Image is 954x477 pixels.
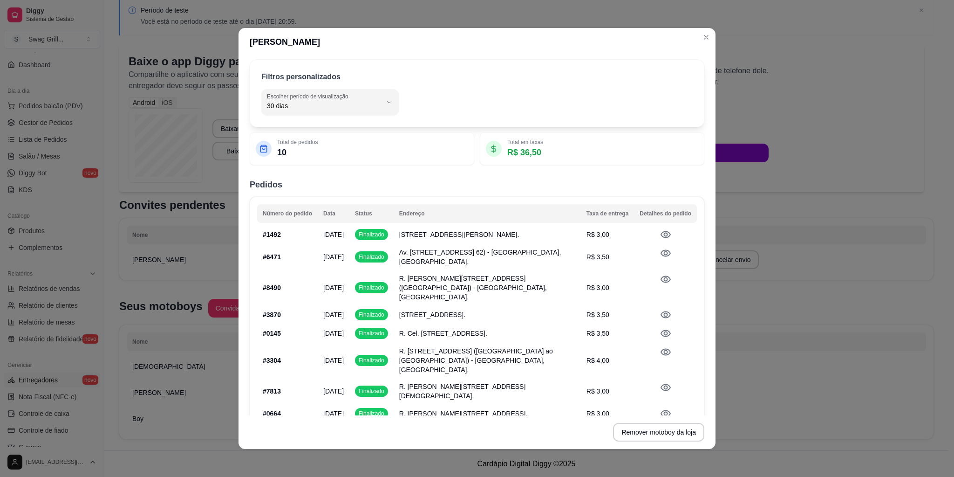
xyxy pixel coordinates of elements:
p: [DATE] [323,252,344,262]
span: 30 dias [267,101,382,111]
span: R$ 3,50 [586,330,609,337]
span: R$ 4,00 [586,357,609,364]
p: Total de pedidos [277,138,318,146]
span: R$ 3,00 [586,231,609,238]
span: R$ 3,00 [586,410,609,417]
p: Filtros personalizados [261,71,341,83]
span: Av. [STREET_ADDRESS] 62) - [GEOGRAPHIC_DATA], [GEOGRAPHIC_DATA]. [399,249,561,265]
span: Finalizado [357,410,386,417]
th: Status [349,204,394,223]
span: Finalizado [357,387,386,395]
span: R. [PERSON_NAME][STREET_ADDRESS]. [399,410,527,417]
span: Finalizado [357,330,386,337]
th: Taxa de entrega [581,204,634,223]
label: Escolher período de visualização [267,92,351,100]
button: Close [699,30,714,45]
p: R$ 36,50 [507,146,543,159]
span: Finalizado [357,311,386,318]
p: # 7813 [263,387,312,396]
p: [DATE] [323,356,344,365]
p: # 3870 [263,310,312,319]
header: [PERSON_NAME] [238,28,715,56]
p: # 0664 [263,409,312,418]
p: [DATE] [323,230,344,239]
span: Finalizado [357,357,386,364]
span: R$ 3,00 [586,387,609,395]
p: # 3304 [263,356,312,365]
span: R. Cel. [STREET_ADDRESS]. [399,330,487,337]
span: Finalizado [357,253,386,261]
p: [DATE] [323,409,344,418]
p: [DATE] [323,329,344,338]
span: R. [PERSON_NAME][STREET_ADDRESS][DEMOGRAPHIC_DATA]. [399,383,526,400]
span: Finalizado [357,284,386,291]
th: Número do pedido [257,204,318,223]
button: Remover motoboy da loja [613,423,704,442]
span: R$ 3,00 [586,284,609,291]
span: [STREET_ADDRESS]. [399,311,465,318]
h2: Pedidos [250,178,704,191]
p: 10 [277,146,318,159]
span: R$ 3,50 [586,253,609,261]
p: [DATE] [323,283,344,292]
th: Data [318,204,349,223]
th: Endereço [394,204,581,223]
span: Finalizado [357,231,386,238]
p: [DATE] [323,310,344,319]
p: Total em taxas [507,138,543,146]
p: # 8490 [263,283,312,292]
span: [STREET_ADDRESS][PERSON_NAME]. [399,231,519,238]
span: R$ 3,50 [586,311,609,318]
span: R. [PERSON_NAME][STREET_ADDRESS] ([GEOGRAPHIC_DATA]) - [GEOGRAPHIC_DATA], [GEOGRAPHIC_DATA]. [399,275,547,301]
p: # 6471 [263,252,312,262]
p: # 0145 [263,329,312,338]
span: R. [STREET_ADDRESS] ([GEOGRAPHIC_DATA] ao [GEOGRAPHIC_DATA]) - [GEOGRAPHIC_DATA], [GEOGRAPHIC_DATA]. [399,347,553,373]
th: Detalhes do pedido [634,204,697,223]
p: [DATE] [323,387,344,396]
p: # 1492 [263,230,312,239]
button: Escolher período de visualização30 dias [261,89,399,115]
